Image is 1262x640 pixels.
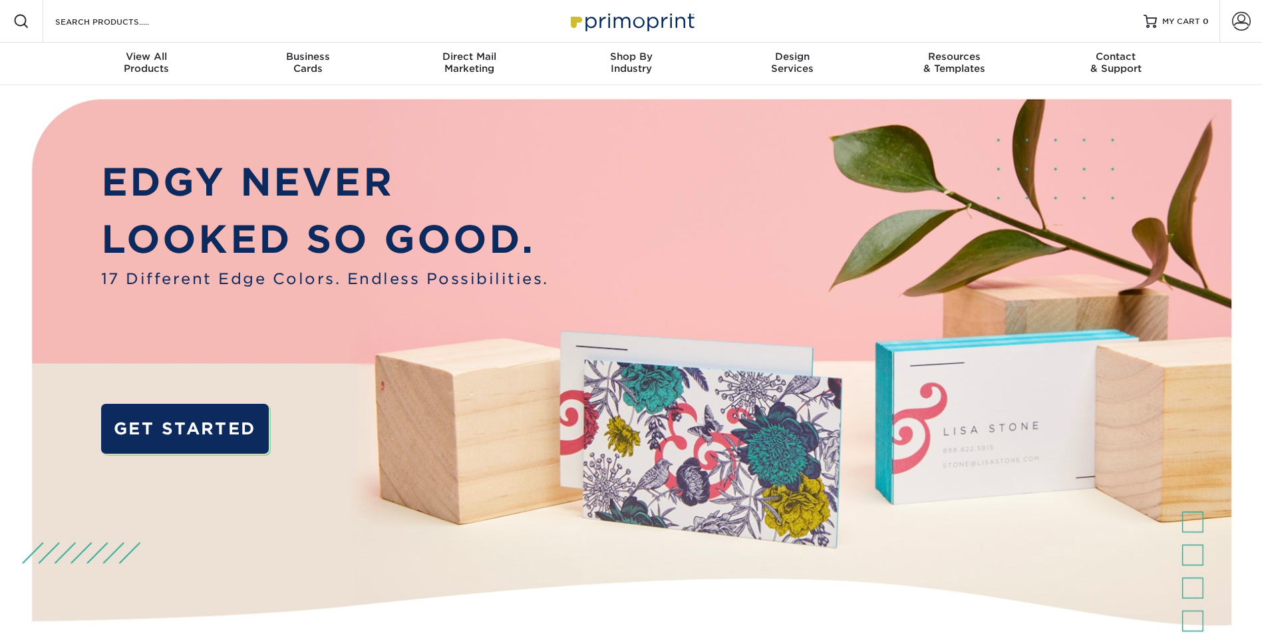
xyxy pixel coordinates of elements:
[389,51,550,75] div: Marketing
[565,7,698,35] img: Primoprint
[389,43,550,85] a: Direct MailMarketing
[873,51,1035,63] span: Resources
[1035,43,1197,85] a: Contact& Support
[1203,17,1209,26] span: 0
[550,43,712,85] a: Shop ByIndustry
[1035,51,1197,75] div: & Support
[66,51,228,63] span: View All
[101,154,549,210] p: EDGY NEVER
[101,267,549,290] span: 17 Different Edge Colors. Endless Possibilities.
[101,211,549,267] p: LOOKED SO GOOD.
[227,51,389,75] div: Cards
[1035,51,1197,63] span: Contact
[66,51,228,75] div: Products
[873,43,1035,85] a: Resources& Templates
[712,51,873,75] div: Services
[550,51,712,63] span: Shop By
[227,43,389,85] a: BusinessCards
[1162,16,1200,27] span: MY CART
[873,51,1035,75] div: & Templates
[66,43,228,85] a: View AllProducts
[712,51,873,63] span: Design
[227,51,389,63] span: Business
[550,51,712,75] div: Industry
[101,404,269,454] a: GET STARTED
[54,13,184,29] input: SEARCH PRODUCTS.....
[389,51,550,63] span: Direct Mail
[712,43,873,85] a: DesignServices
